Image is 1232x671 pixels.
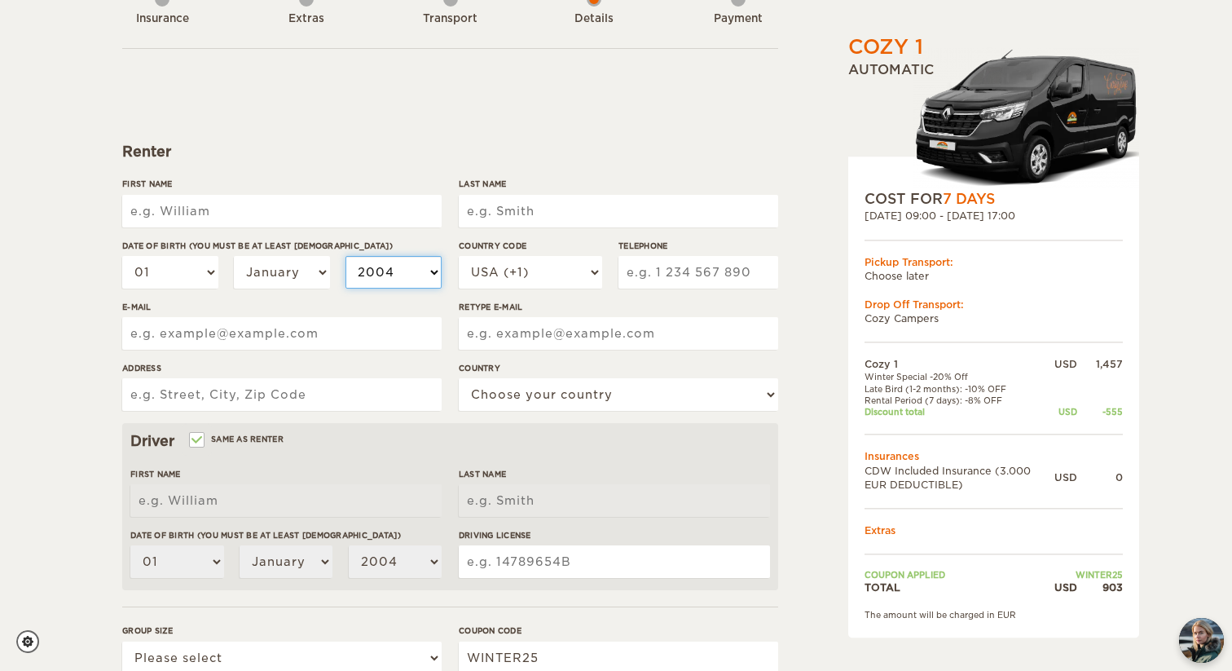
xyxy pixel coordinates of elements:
[459,468,770,480] label: Last Name
[459,625,778,637] label: Coupon code
[1054,406,1077,417] div: USD
[693,11,783,27] div: Payment
[865,450,1123,464] td: Insurances
[459,195,778,227] input: e.g. Smith
[1077,357,1123,371] div: 1,457
[865,357,1054,371] td: Cozy 1
[117,11,207,27] div: Insurance
[459,301,778,313] label: Retype E-mail
[459,240,602,252] label: Country Code
[122,240,442,252] label: Date of birth (You must be at least [DEMOGRAPHIC_DATA])
[459,545,770,578] input: e.g. 14789654B
[865,395,1054,406] td: Rental Period (7 days): -8% OFF
[1054,470,1077,484] div: USD
[191,431,284,447] label: Same as renter
[865,311,1123,325] td: Cozy Campers
[1179,618,1224,663] img: Freyja at Cozy Campers
[618,240,778,252] label: Telephone
[122,625,442,637] label: Group size
[122,378,442,411] input: e.g. Street, City, Zip Code
[262,11,351,27] div: Extras
[122,142,778,161] div: Renter
[459,529,770,541] label: Driving License
[848,33,923,61] div: Cozy 1
[865,189,1123,209] div: COST FOR
[943,191,995,207] span: 7 Days
[865,383,1054,395] td: Late Bird (1-2 months): -10% OFF
[122,195,442,227] input: e.g. William
[1077,470,1123,484] div: 0
[1054,569,1123,581] td: WINTER25
[130,468,442,480] label: First Name
[122,317,442,350] input: e.g. example@example.com
[865,581,1054,595] td: TOTAL
[1179,618,1224,663] button: chat-button
[122,301,442,313] label: E-mail
[848,62,1139,190] div: Automatic
[459,317,778,350] input: e.g. example@example.com
[130,431,770,451] div: Driver
[191,436,201,447] input: Same as renter
[865,210,1123,223] div: [DATE] 09:00 - [DATE] 17:00
[865,406,1054,417] td: Discount total
[1054,357,1077,371] div: USD
[1077,406,1123,417] div: -555
[865,372,1054,383] td: Winter Special -20% Off
[459,484,770,517] input: e.g. Smith
[865,569,1054,581] td: Coupon applied
[1077,581,1123,595] div: 903
[406,11,495,27] div: Transport
[865,255,1123,269] div: Pickup Transport:
[865,464,1054,492] td: CDW Included Insurance (3.000 EUR DEDUCTIBLE)
[122,362,442,374] label: Address
[1054,581,1077,595] div: USD
[130,484,442,517] input: e.g. William
[865,523,1123,537] td: Extras
[865,610,1123,621] div: The amount will be charged in EUR
[865,298,1123,311] div: Drop Off Transport:
[130,529,442,541] label: Date of birth (You must be at least [DEMOGRAPHIC_DATA])
[549,11,639,27] div: Details
[618,256,778,289] input: e.g. 1 234 567 890
[16,630,50,653] a: Cookie settings
[459,362,778,374] label: Country
[459,178,778,190] label: Last Name
[122,178,442,190] label: First Name
[865,269,1123,283] td: Choose later
[913,47,1139,189] img: Stuttur-m-c-logo-2.png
